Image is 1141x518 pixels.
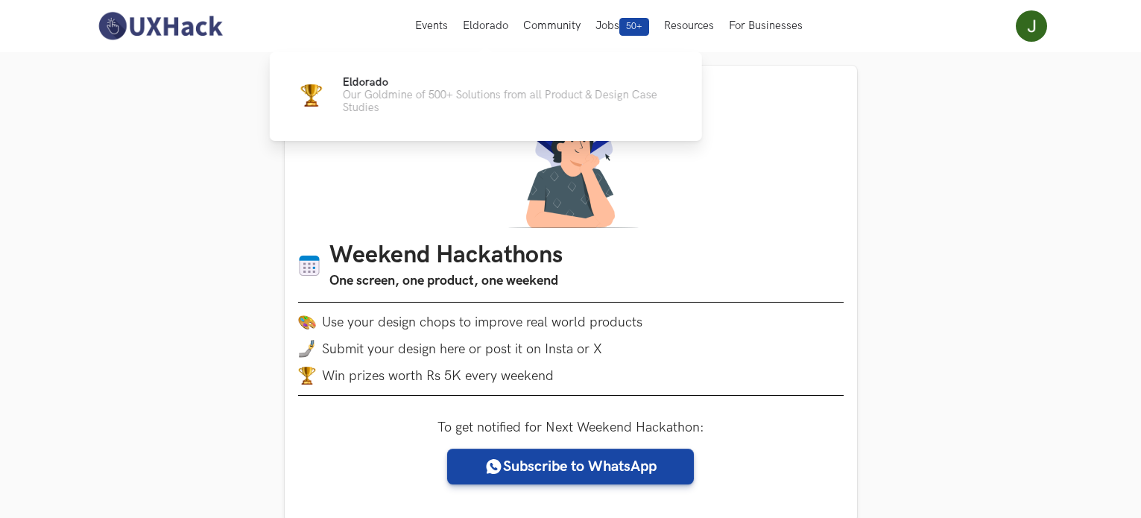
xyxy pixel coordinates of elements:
img: Your profile pic [1016,10,1047,42]
label: To get notified for Next Weekend Hackathon: [437,420,704,435]
p: Our Goldmine of 500+ Solutions from all Product & Design Case Studies [343,89,678,114]
img: Calendar icon [298,254,320,277]
span: Eldorado [343,76,388,89]
img: trophy.png [298,367,316,385]
img: mobile-in-hand.png [298,340,316,358]
li: Use your design chops to improve real world products [298,313,844,331]
h1: Weekend Hackathons [329,241,563,271]
a: Subscribe to WhatsApp [447,449,694,484]
img: UXHack-logo.png [94,10,227,42]
img: A designer thinking [499,79,642,228]
h3: One screen, one product, one weekend [329,271,563,291]
a: TrophyEldoradoOur Goldmine of 500+ Solutions from all Product & Design Case Studies [294,76,678,114]
img: palette.png [298,313,316,331]
li: Win prizes worth Rs 5K every weekend [298,367,844,385]
span: 50+ [619,18,649,36]
img: Trophy [300,84,323,107]
span: Submit your design here or post it on Insta or X [322,341,602,357]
